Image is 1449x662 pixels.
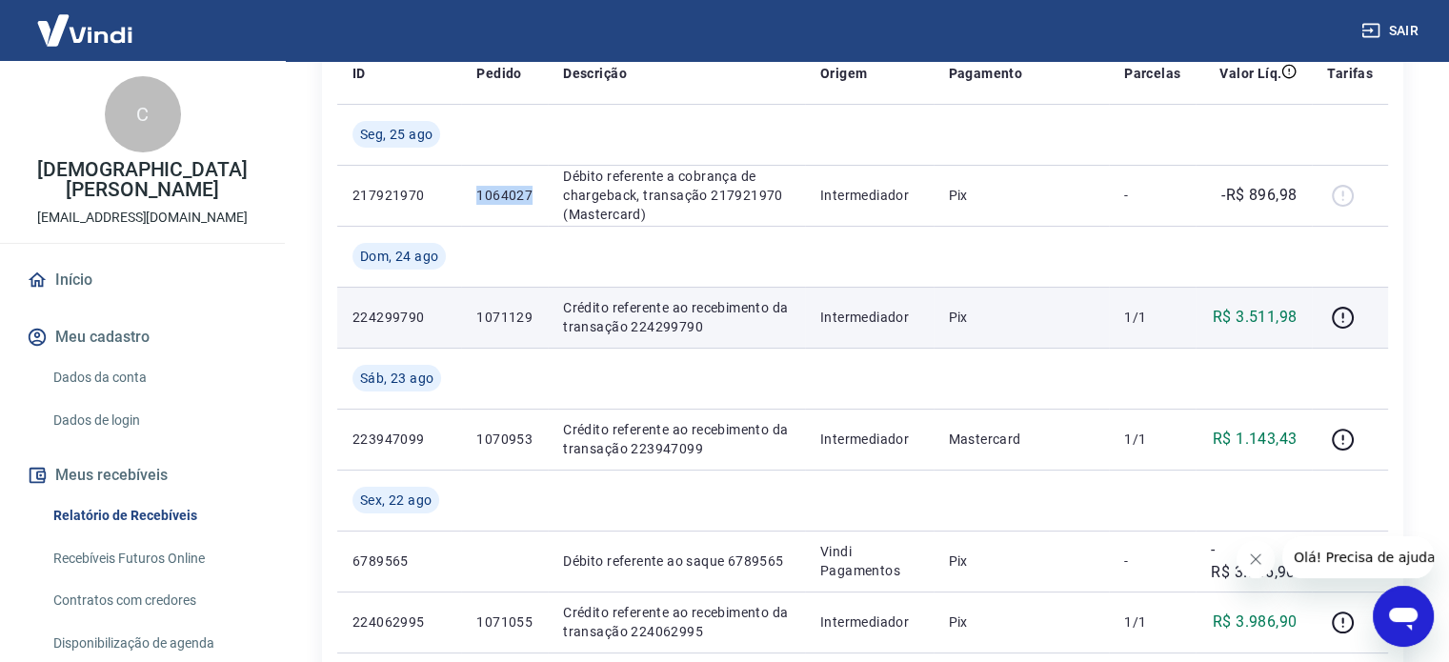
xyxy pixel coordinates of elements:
[1358,13,1426,49] button: Sair
[15,160,270,200] p: [DEMOGRAPHIC_DATA][PERSON_NAME]
[23,259,262,301] a: Início
[563,167,790,224] p: Débito referente a cobrança de chargeback, transação 217921970 (Mastercard)
[360,369,433,388] span: Sáb, 23 ago
[46,581,262,620] a: Contratos com credores
[820,308,918,327] p: Intermediador
[46,539,262,578] a: Recebíveis Futuros Online
[1219,64,1281,83] p: Valor Líq.
[1282,536,1434,578] iframe: Mensagem da empresa
[563,420,790,458] p: Crédito referente ao recebimento da transação 223947099
[949,612,1095,632] p: Pix
[1237,540,1275,578] iframe: Fechar mensagem
[476,186,533,205] p: 1064027
[360,491,432,510] span: Sex, 22 ago
[1211,538,1297,584] p: -R$ 3.986,90
[46,401,262,440] a: Dados de login
[352,552,446,571] p: 6789565
[949,430,1095,449] p: Mastercard
[352,430,446,449] p: 223947099
[352,64,366,83] p: ID
[1373,586,1434,647] iframe: Botão para abrir a janela de mensagens
[1124,186,1180,205] p: -
[23,316,262,358] button: Meu cadastro
[1124,64,1180,83] p: Parcelas
[46,496,262,535] a: Relatório de Recebíveis
[352,186,446,205] p: 217921970
[352,308,446,327] p: 224299790
[360,247,438,266] span: Dom, 24 ago
[1124,308,1180,327] p: 1/1
[563,552,790,571] p: Débito referente ao saque 6789565
[949,186,1095,205] p: Pix
[820,612,918,632] p: Intermediador
[23,454,262,496] button: Meus recebíveis
[949,552,1095,571] p: Pix
[949,64,1023,83] p: Pagamento
[476,430,533,449] p: 1070953
[37,208,248,228] p: [EMAIL_ADDRESS][DOMAIN_NAME]
[1213,306,1297,329] p: R$ 3.511,98
[949,308,1095,327] p: Pix
[352,612,446,632] p: 224062995
[1124,552,1180,571] p: -
[820,542,918,580] p: Vindi Pagamentos
[1213,611,1297,633] p: R$ 3.986,90
[476,64,521,83] p: Pedido
[563,298,790,336] p: Crédito referente ao recebimento da transação 224299790
[105,76,181,152] div: C
[476,612,533,632] p: 1071055
[1124,430,1180,449] p: 1/1
[563,603,790,641] p: Crédito referente ao recebimento da transação 224062995
[1221,184,1297,207] p: -R$ 896,98
[23,1,147,59] img: Vindi
[360,125,433,144] span: Seg, 25 ago
[1327,64,1373,83] p: Tarifas
[1124,612,1180,632] p: 1/1
[563,64,627,83] p: Descrição
[11,13,160,29] span: Olá! Precisa de ajuda?
[820,64,867,83] p: Origem
[820,430,918,449] p: Intermediador
[46,358,262,397] a: Dados da conta
[476,308,533,327] p: 1071129
[1213,428,1297,451] p: R$ 1.143,43
[820,186,918,205] p: Intermediador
